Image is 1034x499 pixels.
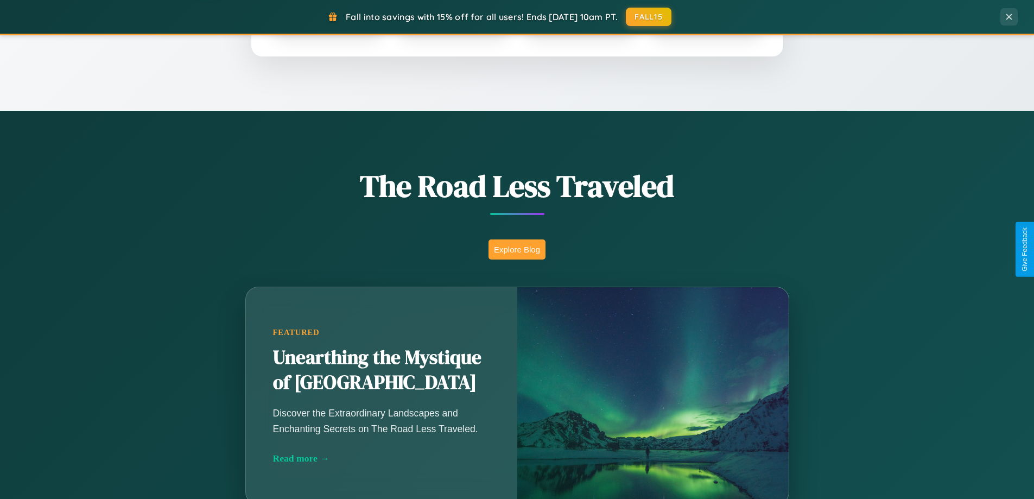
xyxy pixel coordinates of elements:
p: Discover the Extraordinary Landscapes and Enchanting Secrets on The Road Less Traveled. [273,406,490,436]
button: FALL15 [626,8,671,26]
button: Explore Blog [489,239,545,260]
h2: Unearthing the Mystique of [GEOGRAPHIC_DATA] [273,345,490,395]
div: Read more → [273,453,490,464]
span: Fall into savings with 15% off for all users! Ends [DATE] 10am PT. [346,11,618,22]
div: Give Feedback [1021,228,1029,271]
h1: The Road Less Traveled [192,165,843,207]
div: Featured [273,328,490,337]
